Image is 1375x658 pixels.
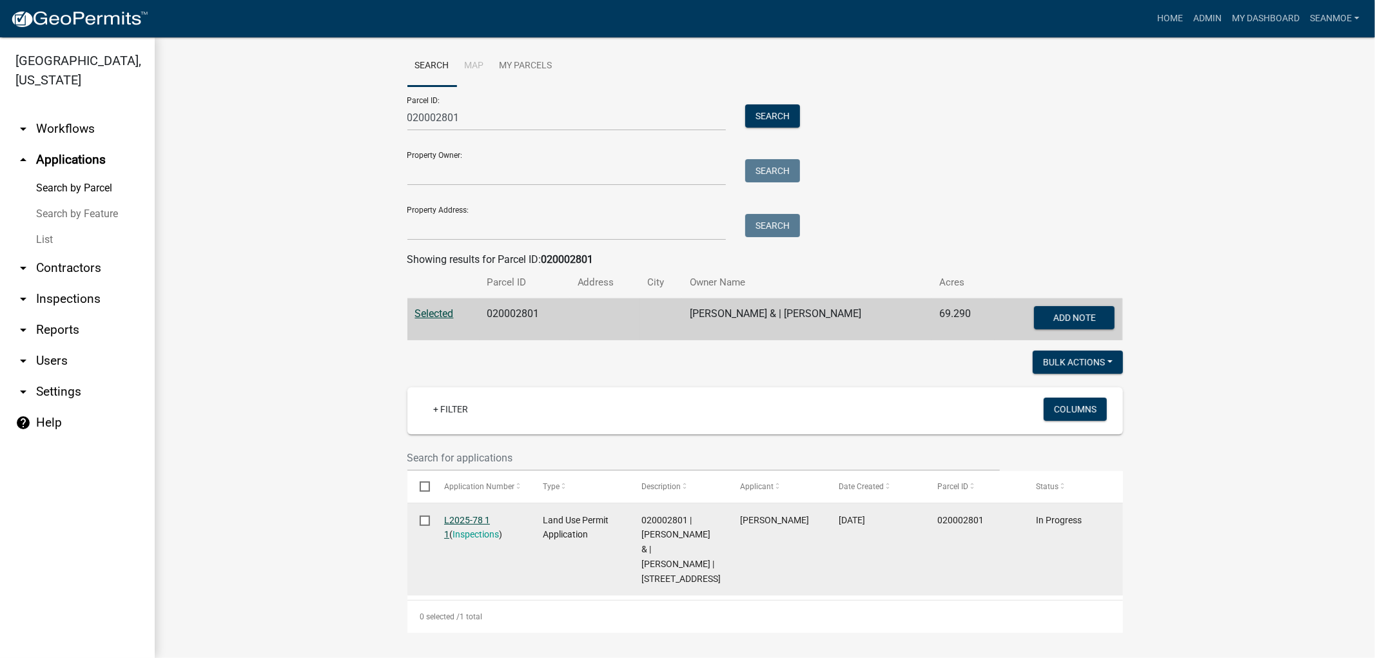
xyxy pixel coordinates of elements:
[740,515,809,525] span: Andrew Knutson
[15,384,31,400] i: arrow_drop_down
[531,471,629,502] datatable-header-cell: Type
[480,267,570,298] th: Parcel ID
[641,515,721,584] span: 020002801 | GUY D KNUTSON & | DENISE L KNUTSON | 12250 105th St NE
[492,46,560,87] a: My Parcels
[543,515,609,540] span: Land Use Permit Application
[15,260,31,276] i: arrow_drop_down
[444,513,518,543] div: ( )
[745,104,800,128] button: Search
[826,471,925,502] datatable-header-cell: Date Created
[1227,6,1305,31] a: My Dashboard
[1024,471,1122,502] datatable-header-cell: Status
[1034,306,1115,329] button: Add Note
[444,482,514,491] span: Application Number
[1044,398,1107,421] button: Columns
[682,267,931,298] th: Owner Name
[1037,482,1059,491] span: Status
[938,515,984,525] span: 020002801
[541,253,594,266] strong: 020002801
[15,291,31,307] i: arrow_drop_down
[570,267,639,298] th: Address
[15,415,31,431] i: help
[728,471,826,502] datatable-header-cell: Applicant
[543,482,560,491] span: Type
[415,307,454,320] a: Selected
[420,612,460,621] span: 0 selected /
[639,267,683,298] th: City
[1305,6,1365,31] a: SeanMoe
[407,46,457,87] a: Search
[1033,351,1123,374] button: Bulk Actions
[407,445,1000,471] input: Search for applications
[1037,515,1082,525] span: In Progress
[745,159,800,182] button: Search
[15,152,31,168] i: arrow_drop_up
[15,121,31,137] i: arrow_drop_down
[1152,6,1188,31] a: Home
[480,298,570,341] td: 020002801
[423,398,478,421] a: + Filter
[453,529,499,539] a: Inspections
[407,601,1123,633] div: 1 total
[444,515,490,540] a: L2025-78 1 1
[925,471,1024,502] datatable-header-cell: Parcel ID
[407,252,1123,267] div: Showing results for Parcel ID:
[15,322,31,338] i: arrow_drop_down
[931,298,994,341] td: 69.290
[641,482,681,491] span: Description
[1188,6,1227,31] a: Admin
[938,482,969,491] span: Parcel ID
[745,214,800,237] button: Search
[931,267,994,298] th: Acres
[740,482,774,491] span: Applicant
[839,482,884,491] span: Date Created
[682,298,931,341] td: [PERSON_NAME] & | [PERSON_NAME]
[432,471,531,502] datatable-header-cell: Application Number
[15,353,31,369] i: arrow_drop_down
[629,471,728,502] datatable-header-cell: Description
[407,471,432,502] datatable-header-cell: Select
[1053,313,1096,323] span: Add Note
[839,515,865,525] span: 06/22/2025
